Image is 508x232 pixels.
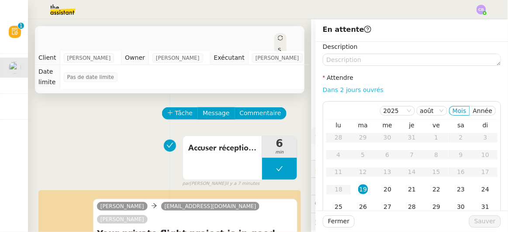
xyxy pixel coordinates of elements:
[35,65,60,89] td: Date limite
[156,54,200,62] span: [PERSON_NAME]
[19,23,23,31] p: 1
[400,198,424,216] td: 28/08/2025
[407,202,417,212] div: 28
[97,215,148,223] a: [PERSON_NAME]
[311,178,508,195] div: ⏲️Tâches 6:46
[375,181,400,198] td: 20/08/2025
[240,108,281,118] span: Commentaire
[315,183,375,190] span: ⏲️
[311,160,508,177] div: 🔐Données client
[334,202,343,212] div: 25
[165,203,256,209] span: [EMAIL_ADDRESS][DOMAIN_NAME]
[328,216,349,226] span: Fermer
[407,184,417,194] div: 21
[432,202,441,212] div: 29
[400,181,424,198] td: 21/08/2025
[420,106,444,115] nz-select-item: août
[424,181,449,198] td: 22/08/2025
[323,43,358,50] label: Description
[67,73,114,82] span: Pas de date limite
[315,218,427,225] span: 🕵️
[383,184,392,194] div: 20
[473,121,498,129] th: dim.
[456,202,466,212] div: 30
[351,121,375,129] th: mar.
[203,108,229,118] span: Message
[449,181,473,198] td: 23/08/2025
[226,180,259,188] span: il y a 7 minutes
[262,149,297,156] span: min
[9,61,21,74] img: users%2FC9SBsJ0duuaSgpQFj5LgoEX8n0o2%2Favatar%2Fec9d51b8-9413-4189-adfb-7be4d8c96a3c
[473,181,498,198] td: 24/08/2025
[473,198,498,216] td: 31/08/2025
[315,164,372,174] span: 🔐
[449,121,473,129] th: sam.
[197,107,235,119] button: Message
[183,180,190,188] span: par
[210,51,248,65] td: Exécutant
[256,54,299,62] span: [PERSON_NAME]
[311,195,508,212] div: 💬Commentaires
[326,121,351,129] th: lun.
[262,138,297,149] span: 6
[67,54,111,62] span: [PERSON_NAME]
[175,108,193,118] span: Tâche
[432,184,441,194] div: 22
[18,23,24,29] nz-badge-sup: 1
[311,127,508,144] div: ⚙️Procédures
[473,107,492,114] span: Année
[375,121,400,129] th: mer.
[469,215,501,228] button: Sauver
[480,184,490,194] div: 24
[449,198,473,216] td: 30/08/2025
[278,47,281,84] span: Statut
[183,180,260,188] small: [PERSON_NAME]
[424,198,449,216] td: 29/08/2025
[326,198,351,216] td: 25/08/2025
[453,107,467,114] span: Mois
[315,200,371,207] span: 💬
[162,107,198,119] button: Tâche
[351,198,375,216] td: 26/08/2025
[480,202,490,212] div: 31
[323,86,384,93] a: Dans 2 jours ouvrés
[97,202,148,210] a: [PERSON_NAME]
[383,202,392,212] div: 27
[323,25,371,34] span: En attente
[456,184,466,194] div: 23
[358,184,368,194] div: 19
[35,51,60,65] td: Client
[311,213,508,230] div: 🕵️Autres demandes en cours 19
[384,106,411,115] nz-select-item: 2025
[400,121,424,129] th: jeu.
[121,51,149,65] td: Owner
[235,107,287,119] button: Commentaire
[351,181,375,198] td: 19/08/2025
[188,142,257,155] span: Accuser réception de la demande
[315,131,360,141] span: ⚙️
[358,202,368,212] div: 26
[323,74,353,81] label: Attendre
[424,121,449,129] th: ven.
[323,215,355,228] button: Fermer
[375,198,400,216] td: 27/08/2025
[477,5,486,14] img: svg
